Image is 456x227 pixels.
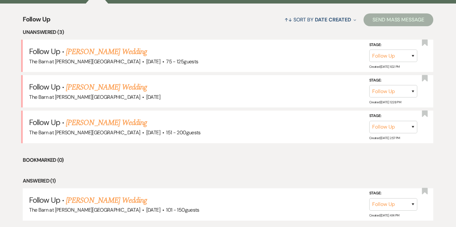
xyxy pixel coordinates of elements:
[23,156,433,164] li: Bookmarked (0)
[29,129,140,136] span: The Barn at [PERSON_NAME][GEOGRAPHIC_DATA]
[66,46,147,58] a: [PERSON_NAME] Wedding
[369,77,417,84] label: Stage:
[29,117,60,127] span: Follow Up
[29,207,140,213] span: The Barn at [PERSON_NAME][GEOGRAPHIC_DATA]
[315,16,351,23] span: Date Created
[23,28,433,36] li: Unanswered (3)
[166,58,198,65] span: 75 - 125 guests
[23,14,50,28] span: Follow Up
[364,13,433,26] button: Send Mass Message
[369,65,400,69] span: Created: [DATE] 1:02 PM
[284,16,292,23] span: ↑↓
[66,195,147,206] a: [PERSON_NAME] Wedding
[166,129,200,136] span: 151 - 200 guests
[369,213,399,217] span: Created: [DATE] 4:14 PM
[146,58,160,65] span: [DATE]
[66,82,147,93] a: [PERSON_NAME] Wedding
[369,113,417,120] label: Stage:
[29,195,60,205] span: Follow Up
[23,177,433,185] li: Answered (1)
[166,207,199,213] span: 101 - 150 guests
[146,94,160,100] span: [DATE]
[369,42,417,49] label: Stage:
[29,58,140,65] span: The Barn at [PERSON_NAME][GEOGRAPHIC_DATA]
[146,207,160,213] span: [DATE]
[369,100,401,104] span: Created: [DATE] 12:28 PM
[66,117,147,129] a: [PERSON_NAME] Wedding
[29,82,60,92] span: Follow Up
[29,94,140,100] span: The Barn at [PERSON_NAME][GEOGRAPHIC_DATA]
[146,129,160,136] span: [DATE]
[369,136,400,140] span: Created: [DATE] 2:57 PM
[369,190,417,197] label: Stage:
[282,11,359,28] button: Sort By Date Created
[29,46,60,56] span: Follow Up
